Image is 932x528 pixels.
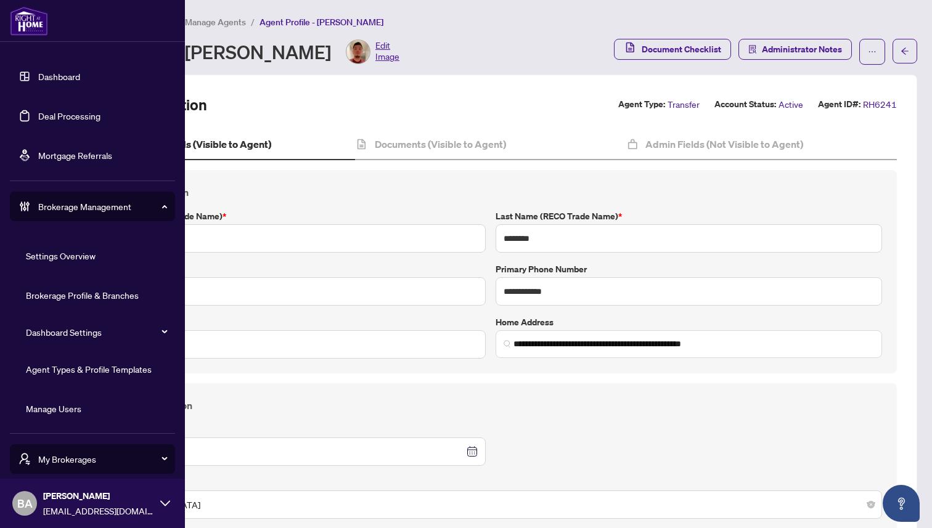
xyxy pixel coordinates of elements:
[26,250,96,261] a: Settings Overview
[64,39,399,64] div: Agent Profile - [PERSON_NAME]
[863,97,897,112] span: RH6241
[645,137,803,152] h4: Admin Fields (Not Visible to Agent)
[38,71,80,82] a: Dashboard
[99,315,486,329] label: E-mail Address
[375,137,506,152] h4: Documents (Visible to Agent)
[99,185,882,200] h4: Contact Information
[762,39,842,59] span: Administrator Notes
[375,39,399,64] span: Edit Image
[26,364,152,375] a: Agent Types & Profile Templates
[26,327,102,338] a: Dashboard Settings
[38,452,166,466] span: My Brokerages
[901,47,909,55] span: arrow-left
[99,262,486,276] label: Legal Name
[496,262,882,276] label: Primary Phone Number
[38,200,166,213] span: Brokerage Management
[38,110,100,121] a: Deal Processing
[260,17,383,28] span: Agent Profile - [PERSON_NAME]
[779,97,803,112] span: Active
[99,209,486,223] label: First Name (RECO Trade Name)
[346,40,370,63] img: Profile Icon
[496,209,882,223] label: Last Name (RECO Trade Name)
[251,15,255,29] li: /
[738,39,852,60] button: Administrator Notes
[818,97,860,112] label: Agent ID#:
[26,403,81,414] a: Manage Users
[43,504,154,518] span: [EMAIL_ADDRESS][DOMAIN_NAME]
[103,137,271,152] h4: Agent Profile Fields (Visible to Agent)
[99,398,882,413] h4: Personal Information
[883,485,920,522] button: Open asap
[614,39,731,60] button: Document Checklist
[867,501,875,508] span: close-circle
[10,6,48,36] img: logo
[26,290,139,301] a: Brokerage Profile & Branches
[99,423,486,436] label: Date of Birth
[504,340,511,347] img: search_icon
[642,39,721,59] span: Document Checklist
[107,493,875,516] span: Male
[18,453,31,465] span: user-switch
[668,97,700,112] span: Transfer
[496,315,882,329] label: Home Address
[43,489,154,503] span: [PERSON_NAME]
[17,495,33,512] span: BA
[868,47,877,56] span: ellipsis
[99,476,882,489] label: Gender
[38,150,112,161] a: Mortgage Referrals
[714,97,776,112] label: Account Status:
[618,97,665,112] label: Agent Type:
[185,17,246,28] span: Manage Agents
[748,45,757,54] span: solution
